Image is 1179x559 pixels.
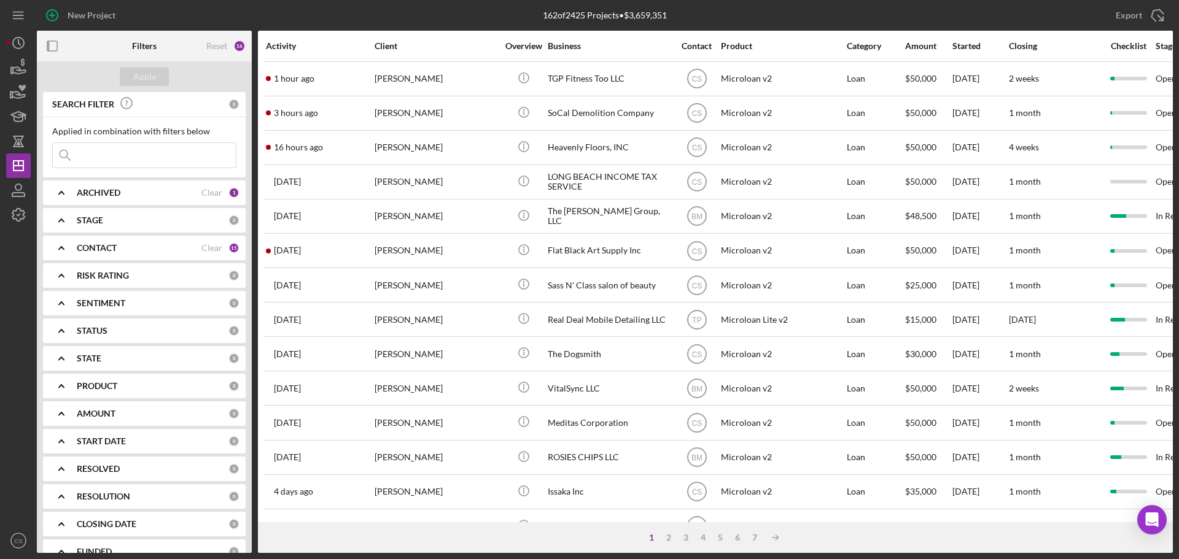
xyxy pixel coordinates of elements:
text: CS [691,350,702,358]
b: FUNDED [77,547,112,557]
div: Clear [201,188,222,198]
time: 1 month [1009,452,1041,462]
div: [DATE] [952,406,1008,439]
time: 2025-08-26 20:40 [274,177,301,187]
div: Client [375,41,497,51]
div: Microloan v2 [721,337,844,370]
time: 2025-08-27 20:10 [274,74,314,83]
div: Loan [847,200,904,233]
time: 2025-08-23 20:47 [274,487,313,496]
div: $30,000 [905,510,951,542]
b: START DATE [77,436,126,446]
b: STATUS [77,326,107,336]
text: CS [691,419,702,428]
div: $50,000 [905,406,951,439]
div: [DATE] [952,200,1008,233]
div: [PERSON_NAME] [375,234,497,267]
div: [DATE] [952,441,1008,474]
time: 1 month [1009,349,1041,359]
div: Loan [847,372,904,404]
div: [DATE] [952,234,1008,267]
div: 0 [228,99,239,110]
div: Closing [1009,41,1101,51]
button: Export [1103,3,1173,28]
div: The [PERSON_NAME] Group, LLC [548,200,671,233]
text: CS [691,75,702,83]
div: [PERSON_NAME] [375,406,497,439]
time: 1 month [1009,107,1041,118]
div: Contact [674,41,720,51]
div: Appliances and Enterprises LLC [548,510,671,542]
div: ROSIES CHIPS LLC [548,441,671,474]
div: [DATE] [952,337,1008,370]
b: STAGE [77,215,103,225]
time: 1 month [1009,245,1041,255]
b: RESOLUTION [77,492,130,501]
b: SEARCH FILTER [52,99,114,109]
text: BM [691,453,702,462]
div: Apply [133,67,156,86]
text: BM [691,212,702,221]
div: [PERSON_NAME] [375,337,497,370]
div: Microloan v2 [721,476,844,508]
button: CS [6,528,31,553]
div: $50,000 [905,63,951,95]
time: 2025-08-25 23:48 [274,349,301,359]
text: CS [691,109,702,118]
div: 0 [228,298,239,309]
div: Open Intercom Messenger [1137,505,1167,534]
div: Microloan v2 [721,269,844,301]
text: CS [691,178,702,187]
div: Loan [847,97,904,129]
button: Apply [120,67,169,86]
div: [PERSON_NAME] [375,476,497,508]
div: $48,500 [905,200,951,233]
div: Flat Black Art Supply Inc [548,234,671,267]
time: 2025-08-25 17:41 [274,452,301,462]
div: Real Deal Mobile Detailing LLC [548,303,671,336]
text: BM [691,384,702,393]
time: 1 month [1009,176,1041,187]
div: Loan [847,63,904,95]
time: 1 month [1009,280,1041,290]
div: Product [721,41,844,51]
text: CS [691,522,702,531]
div: 0 [228,436,239,447]
div: Microloan v2 [721,131,844,164]
time: 2025-08-26 20:34 [274,211,301,221]
div: [PERSON_NAME] [375,131,497,164]
div: Microloan v2 [721,510,844,542]
div: Loan [847,406,904,439]
div: New Project [68,3,115,28]
div: SoCal Demolition Company [548,97,671,129]
div: 0 [228,215,239,226]
div: [PERSON_NAME] [375,200,497,233]
div: 6 [729,533,746,542]
text: CS [691,247,702,255]
div: [PERSON_NAME] [375,166,497,198]
div: Microloan v2 [721,63,844,95]
div: 0 [228,380,239,391]
div: $25,000 [905,269,951,301]
time: 2025-08-26 17:34 [274,280,301,290]
time: 2025-08-27 18:09 [274,108,318,118]
div: Microloan v2 [721,166,844,198]
div: TGP Fitness Too LLC [548,63,671,95]
div: Microloan Lite v2 [721,303,844,336]
div: $50,000 [905,234,951,267]
time: 2025-08-26 19:22 [274,245,301,255]
div: [PERSON_NAME] [375,269,497,301]
div: Microloan v2 [721,234,844,267]
div: Heavenly Floors, INC [548,131,671,164]
button: New Project [37,3,128,28]
text: TP [692,315,701,324]
text: CS [691,488,702,496]
text: CS [691,281,702,290]
div: Meditas Corporation [548,406,671,439]
div: 0 [228,408,239,419]
div: [DATE] [952,63,1008,95]
div: Microloan v2 [721,200,844,233]
div: Checklist [1102,41,1154,51]
text: CS [691,144,702,152]
div: 0 [228,463,239,474]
